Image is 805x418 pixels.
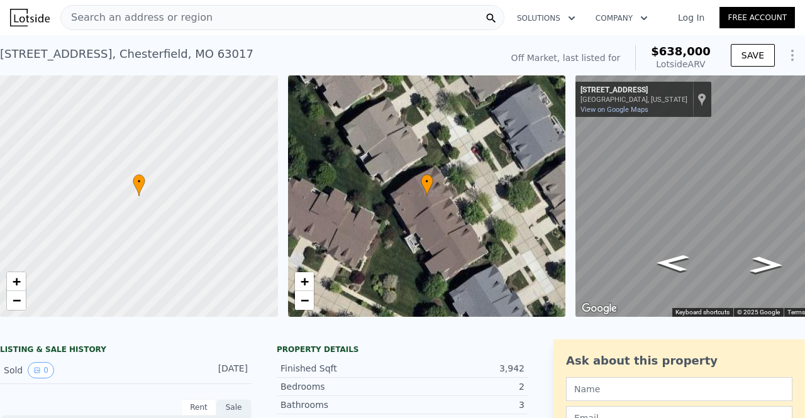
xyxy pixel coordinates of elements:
[651,45,711,58] span: $638,000
[13,292,21,308] span: −
[295,291,314,310] a: Zoom out
[507,7,586,30] button: Solutions
[580,96,687,104] div: [GEOGRAPHIC_DATA], [US_STATE]
[736,253,797,278] path: Go Northwest, Chesterfield Pointe Pkwy
[651,58,711,70] div: Lotside ARV
[300,292,308,308] span: −
[4,362,116,378] div: Sold
[28,362,54,378] button: View historical data
[511,52,621,64] div: Off Market, last listed for
[295,272,314,291] a: Zoom in
[181,399,216,415] div: Rent
[7,272,26,291] a: Zoom in
[300,273,308,289] span: +
[697,92,706,106] a: Show location on map
[133,176,145,187] span: •
[192,362,248,378] div: [DATE]
[579,300,620,317] img: Google
[580,85,687,96] div: [STREET_ADDRESS]
[787,309,805,316] a: Terms (opens in new tab)
[216,399,252,415] div: Sale
[731,44,775,67] button: SAVE
[675,308,730,317] button: Keyboard shortcuts
[402,380,525,393] div: 2
[402,362,525,375] div: 3,942
[10,9,50,26] img: Lotside
[663,11,719,24] a: Log In
[277,344,528,355] div: Property details
[421,174,433,196] div: •
[586,7,658,30] button: Company
[737,309,780,316] span: © 2025 Google
[642,251,703,276] path: Go Southeast, Chesterfield Pointe Pkwy
[61,10,213,25] span: Search an address or region
[133,174,145,196] div: •
[13,273,21,289] span: +
[566,377,792,401] input: Name
[280,399,402,411] div: Bathrooms
[280,362,402,375] div: Finished Sqft
[402,399,525,411] div: 3
[719,7,795,28] a: Free Account
[7,291,26,310] a: Zoom out
[579,300,620,317] a: Open this area in Google Maps (opens a new window)
[566,352,792,370] div: Ask about this property
[421,176,433,187] span: •
[780,43,805,68] button: Show Options
[280,380,402,393] div: Bedrooms
[580,106,648,114] a: View on Google Maps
